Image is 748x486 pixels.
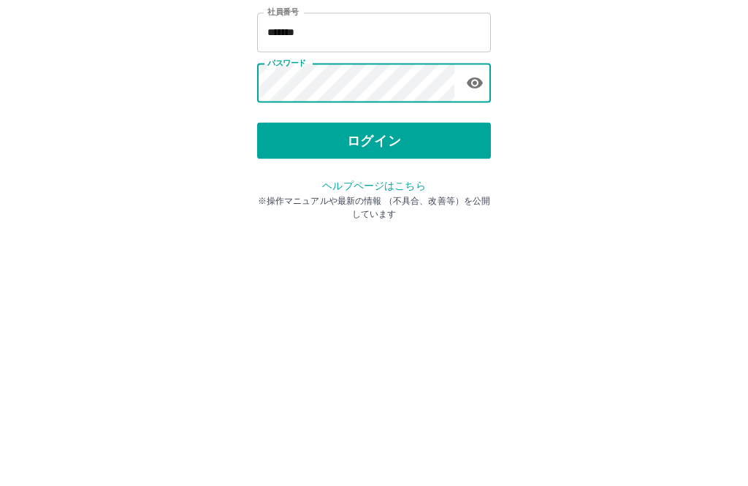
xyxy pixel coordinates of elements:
[327,92,422,120] h2: ログイン
[322,310,425,322] a: ヘルプページはこちら
[257,324,491,351] p: ※操作マニュアルや最新の情報 （不具合、改善等）を公開しています
[257,253,491,289] button: ログイン
[267,188,306,199] label: パスワード
[267,137,298,148] label: 社員番号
